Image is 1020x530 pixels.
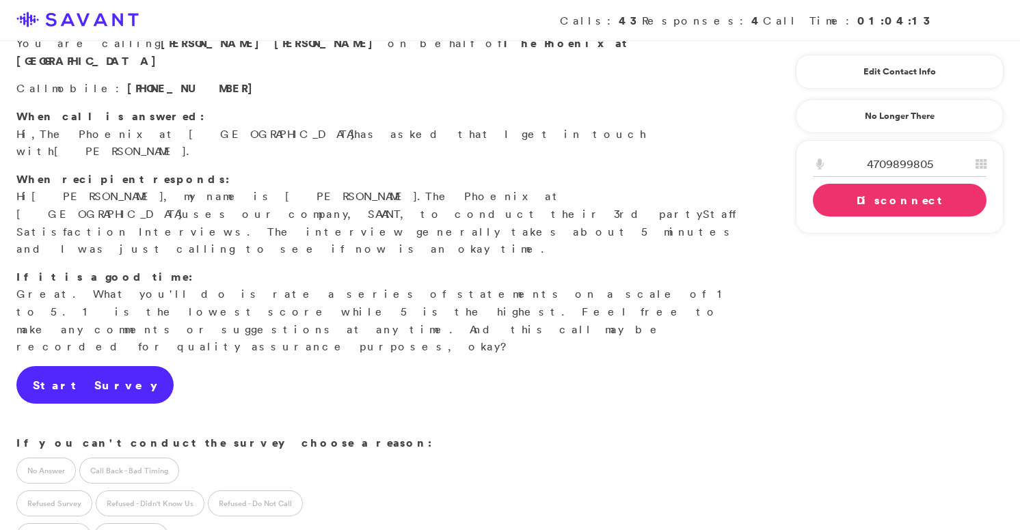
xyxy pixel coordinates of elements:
label: No Answer [16,458,76,484]
strong: 43 [619,13,642,28]
a: Edit Contact Info [813,61,987,83]
strong: 01:04:13 [857,13,935,28]
strong: If it is a good time: [16,269,193,284]
span: [PERSON_NAME] [274,36,380,51]
p: Hi, has asked that I get in touch with . [16,108,744,161]
label: Refused - Didn't Know Us [96,490,204,516]
a: Start Survey [16,366,174,404]
strong: 4 [751,13,763,28]
span: [PERSON_NAME] [31,189,163,203]
label: Refused Survey [16,490,92,516]
span: [PERSON_NAME] [161,36,267,51]
span: Staff Satisfaction Interview [16,207,740,238]
p: Hi , my name is [PERSON_NAME]. uses our company, SAVANT, to conduct their 3rd party s. The interv... [16,171,744,258]
a: Disconnect [813,184,987,217]
strong: The Phoenix at [GEOGRAPHIC_DATA] [16,36,628,68]
strong: When call is answered: [16,109,204,124]
strong: If you can't conduct the survey choose a reason: [16,435,432,450]
span: [PHONE_NUMBER] [127,81,260,96]
span: [PERSON_NAME] [54,144,186,158]
p: Great. What you'll do is rate a series of statements on a scale of 1 to 5. 1 is the lowest score ... [16,268,744,356]
p: You are calling on behalf of [16,35,744,70]
span: mobile [52,81,116,95]
span: The Phoenix at [GEOGRAPHIC_DATA] [16,189,563,221]
label: Refused - Do Not Call [208,490,303,516]
p: Call : [16,80,744,98]
a: No Longer There [796,99,1004,133]
strong: When recipient responds: [16,171,230,186]
label: Call Back - Bad Timing [79,458,179,484]
span: The Phoenix at [GEOGRAPHIC_DATA] [40,127,354,141]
